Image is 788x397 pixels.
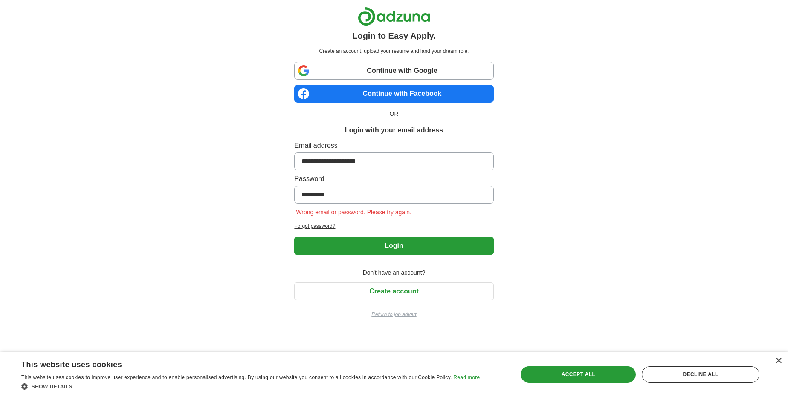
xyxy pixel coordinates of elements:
[294,311,493,318] a: Return to job advert
[21,374,452,380] span: This website uses cookies to improve user experience and to enable personalised advertising. By u...
[294,222,493,230] a: Forgot password?
[21,382,480,391] div: Show details
[294,282,493,300] button: Create account
[642,366,759,383] div: Decline all
[21,357,458,370] div: This website uses cookies
[294,62,493,80] a: Continue with Google
[358,7,430,26] img: Adzuna logo
[385,109,404,118] span: OR
[296,47,492,55] p: Create an account, upload your resume and land your dream role.
[521,366,636,383] div: Accept all
[294,174,493,184] label: Password
[32,384,72,390] span: Show details
[294,288,493,295] a: Create account
[775,358,782,364] div: Close
[294,85,493,103] a: Continue with Facebook
[294,141,493,151] label: Email address
[453,374,480,380] a: Read more, opens a new window
[352,29,436,42] h1: Login to Easy Apply.
[358,268,431,277] span: Don't have an account?
[294,237,493,255] button: Login
[345,125,443,135] h1: Login with your email address
[294,209,413,216] span: Wrong email or password. Please try again.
